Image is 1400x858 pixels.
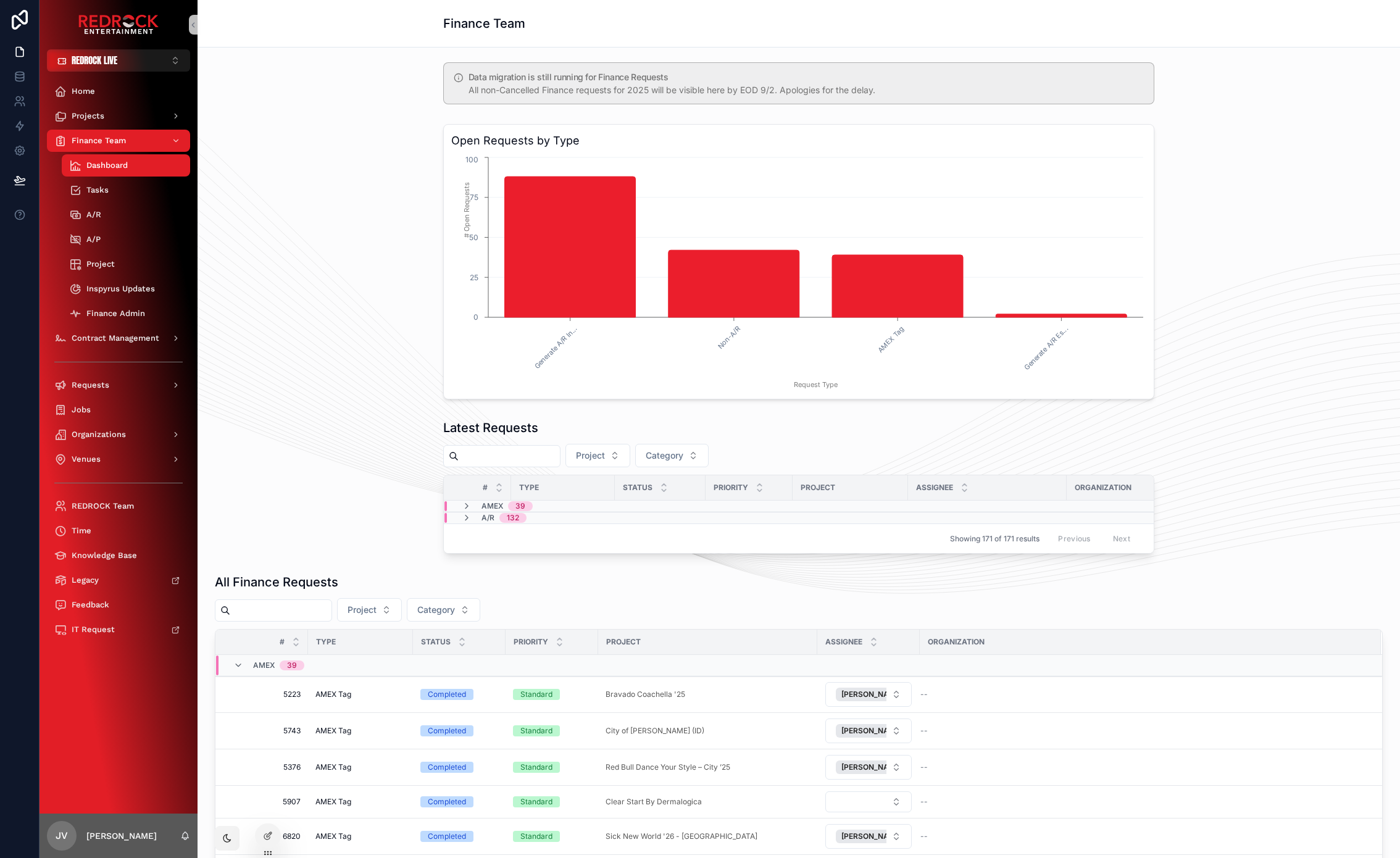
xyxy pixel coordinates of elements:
[920,689,928,699] span: --
[825,718,912,743] button: Select Button
[513,831,591,842] a: Standard
[920,726,928,736] span: --
[462,182,471,238] tspan: # Open Requests
[62,228,190,251] a: A/P
[513,796,591,807] a: Standard
[78,15,159,35] img: App logo
[606,762,730,772] a: Red Bull Dance Your Style – City ’25
[825,681,912,707] a: Select Button
[519,483,539,493] span: Type
[230,689,301,699] a: 5223
[72,333,159,343] span: Contract Management
[316,637,336,647] span: Type
[230,797,301,807] a: 5907
[606,689,810,699] a: Bravado Coachella '25
[716,325,742,351] text: Non-A/R
[606,637,641,647] span: Project
[825,791,912,812] button: Select Button
[520,762,552,773] div: Standard
[606,726,704,736] span: City of [PERSON_NAME] (ID)
[481,501,503,511] span: AMEX
[825,824,912,849] button: Select Button
[841,726,902,736] span: [PERSON_NAME]
[507,513,519,523] div: 132
[47,327,190,349] a: Contract Management
[469,85,875,95] span: All non-Cancelled Finance requests for 2025 will be visible here by EOD 9/2. Apologies for the de...
[47,399,190,421] a: Jobs
[47,130,190,152] a: Finance Team
[72,405,91,415] span: Jobs
[86,830,157,842] p: [PERSON_NAME]
[1022,325,1069,372] text: Generate A/R Es...
[920,689,1366,699] a: --
[606,689,685,699] a: Bravado Coachella '25
[86,210,101,220] span: A/R
[794,380,838,389] tspan: Request Type
[47,569,190,591] a: Legacy
[253,660,275,670] span: AMEX
[920,831,1366,841] a: --
[230,726,301,736] span: 5743
[836,688,920,701] button: Unselect 66
[47,619,190,641] a: IT Request
[606,797,810,807] a: Clear Start By Dermalogica
[606,831,810,841] a: Sick New World '26 - [GEOGRAPHIC_DATA]
[86,259,115,269] span: Project
[520,725,552,736] div: Standard
[315,689,406,699] a: AMEX Tag
[470,273,478,282] tspan: 25
[836,724,920,738] button: Unselect 35
[62,278,190,300] a: Inspyrus Updates
[916,483,953,493] span: Assignee
[483,483,488,493] span: #
[315,797,351,807] span: AMEX Tag
[714,483,748,493] span: Priority
[47,105,190,127] a: Projects
[47,423,190,446] a: Organizations
[836,830,920,843] button: Unselect 35
[56,828,68,843] span: JV
[520,689,552,700] div: Standard
[920,797,928,807] span: --
[841,762,902,772] span: [PERSON_NAME]
[215,573,338,591] h1: All Finance Requests
[86,160,128,170] span: Dashboard
[315,726,406,736] a: AMEX Tag
[72,111,104,121] span: Projects
[315,689,351,699] span: AMEX Tag
[841,831,902,841] span: [PERSON_NAME]
[623,483,652,493] span: Status
[469,73,1144,81] h5: Data migration is still running for Finance Requests
[315,831,351,841] span: AMEX Tag
[280,637,285,647] span: #
[62,154,190,177] a: Dashboard
[646,449,683,462] span: Category
[287,660,297,670] div: 39
[72,551,137,560] span: Knowledge Base
[420,831,498,842] a: Completed
[513,762,591,773] a: Standard
[606,726,810,736] a: City of [PERSON_NAME] (ID)
[825,682,912,707] button: Select Button
[86,185,109,195] span: Tasks
[407,598,480,622] button: Select Button
[72,526,91,536] span: Time
[421,637,451,647] span: Status
[72,430,126,439] span: Organizations
[565,444,630,467] button: Select Button
[920,726,1366,736] a: --
[47,520,190,542] a: Time
[576,449,605,462] span: Project
[876,325,906,355] text: AMEX Tag
[62,179,190,201] a: Tasks
[72,501,134,511] span: REDROCK Team
[465,155,478,164] tspan: 100
[428,762,466,773] div: Completed
[920,762,1366,772] a: --
[520,796,552,807] div: Standard
[428,689,466,700] div: Completed
[47,544,190,567] a: Knowledge Base
[606,762,810,772] a: Red Bull Dance Your Style – City ’25
[606,831,757,841] span: Sick New World '26 - [GEOGRAPHIC_DATA]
